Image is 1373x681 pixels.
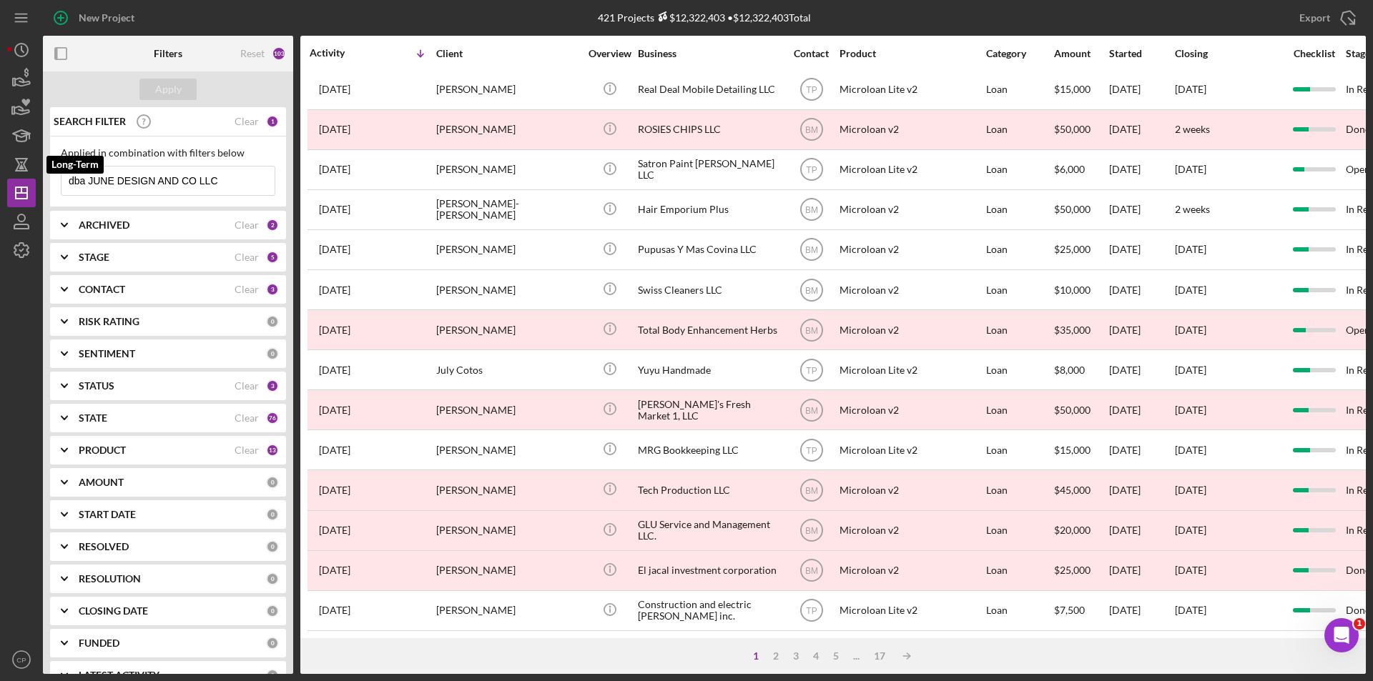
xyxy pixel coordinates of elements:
button: CP [7,645,36,674]
div: Activity [310,47,373,59]
div: [PERSON_NAME] [436,231,579,269]
time: 2025-08-01 00:37 [319,444,350,456]
time: 2025-08-26 00:37 [319,84,350,95]
div: 5 [266,251,279,264]
time: 2025-08-05 07:35 [319,364,350,376]
text: BM [805,285,818,295]
div: Loan [986,431,1053,469]
div: Clear [235,412,259,424]
div: Loan [986,592,1053,630]
div: El jacal investment corporation [638,552,781,590]
time: 2025-08-19 18:11 [319,244,350,255]
div: Category [986,48,1053,59]
button: New Project [43,4,149,32]
button: Apply [139,79,197,100]
div: Loan [986,151,1053,189]
div: [PERSON_NAME] [436,151,579,189]
b: CONTACT [79,284,125,295]
time: [DATE] [1175,524,1206,536]
div: [DATE] [1109,552,1173,590]
div: $35,000 [1054,311,1108,349]
div: 0 [266,476,279,489]
div: Product [840,48,983,59]
div: Loan [986,311,1053,349]
time: 2 weeks [1175,123,1210,135]
div: Microloan Lite v2 [840,592,983,630]
b: SEARCH FILTER [54,116,126,127]
div: $45,000 [1054,471,1108,509]
b: FUNDED [79,637,119,649]
span: $25,000 [1054,243,1091,255]
div: 3 [786,650,806,662]
time: [DATE] [1175,243,1206,255]
div: Clear [235,219,259,231]
div: [DATE] [1109,271,1173,309]
div: Swiss Cleaners LLC [638,271,781,309]
b: STAGE [79,252,109,263]
div: $10,000 [1054,271,1108,309]
b: RISK RATING [79,316,139,327]
div: Contact [784,48,838,59]
div: New Project [79,4,134,32]
b: LATEST ACTIVITY [79,670,159,681]
b: AMOUNT [79,477,124,488]
text: TP [806,365,817,375]
div: Clear [235,116,259,127]
div: [DATE] [1109,512,1173,550]
div: 0 [266,508,279,521]
div: $7,500 [1054,592,1108,630]
div: Started [1109,48,1173,59]
div: $12,322,403 [654,11,725,24]
text: TP [806,85,817,95]
iframe: Intercom live chat [1324,618,1359,652]
div: Loan [986,191,1053,229]
div: Microloan v2 [840,311,983,349]
div: Client [436,48,579,59]
div: 421 Projects • $12,322,403 Total [598,11,811,24]
time: 2025-08-01 21:40 [319,404,350,416]
time: [DATE] [1175,364,1206,376]
time: [DATE] [1175,163,1206,175]
div: Hair Emporium Plus [638,191,781,229]
div: [PERSON_NAME] [436,311,579,349]
div: Apply [155,79,182,100]
div: Loan [986,231,1053,269]
div: [DATE] [1109,351,1173,389]
div: Reset [240,48,265,59]
div: Microloan v2 [840,271,983,309]
div: Applied in combination with filters below [61,147,275,159]
time: 2025-08-06 02:01 [319,324,350,336]
div: Clear [235,380,259,392]
div: Microloan Lite v2 [840,71,983,109]
div: 1 [266,115,279,128]
text: BM [805,526,818,536]
div: Microloan v2 [840,552,983,590]
text: TP [806,165,817,175]
text: BM [805,245,818,255]
text: BM [805,205,818,215]
b: START DATE [79,509,136,520]
span: $50,000 [1054,203,1091,215]
text: TP [806,446,817,456]
span: $15,000 [1054,444,1091,456]
div: Satron Paint [PERSON_NAME] LLC [638,151,781,189]
div: Clear [235,252,259,263]
div: [DATE] [1109,431,1173,469]
div: [PERSON_NAME]-[PERSON_NAME] [436,191,579,229]
div: Clear [235,444,259,456]
div: Business [638,48,781,59]
div: Loan [986,512,1053,550]
div: 76 [266,412,279,424]
div: $50,000 [1054,391,1108,429]
div: Loan [986,391,1053,429]
span: $8,000 [1054,364,1085,376]
div: [PERSON_NAME] [436,271,579,309]
time: 2025-07-29 05:24 [319,565,350,576]
div: 5 [826,650,846,662]
div: [DATE] [1109,71,1173,109]
div: Loan [986,271,1053,309]
span: $15,000 [1054,83,1091,95]
div: [DATE] [1109,592,1173,630]
time: 2025-07-30 19:33 [319,484,350,496]
b: Filters [154,48,182,59]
